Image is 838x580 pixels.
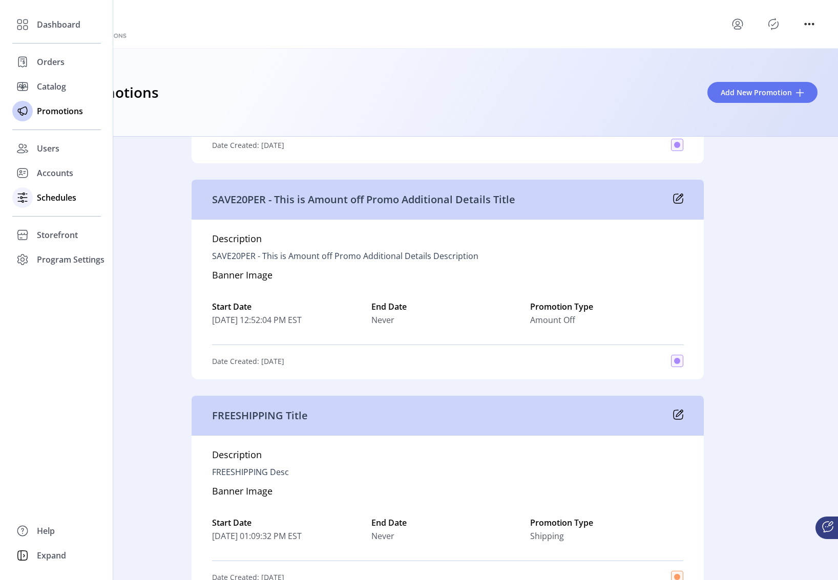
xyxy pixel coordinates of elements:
span: Storefront [37,229,78,241]
p: FREESHIPPING Title [212,408,308,423]
label: End Date [371,517,525,529]
span: Catalog [37,80,66,93]
p: Date Created: [DATE] [212,140,284,151]
span: Dashboard [37,18,80,31]
label: Start Date [212,517,365,529]
button: menu [801,16,818,32]
span: Amount Off [530,314,575,326]
p: Date Created: [DATE] [212,356,284,367]
h5: Banner Image [212,484,273,502]
span: Expand [37,549,66,562]
label: Promotion Type [530,517,683,529]
span: Schedules [37,191,76,204]
span: Never [371,314,394,326]
span: [DATE] 01:09:32 PM EST [212,530,365,542]
span: [DATE] 12:52:04 PM EST [212,314,365,326]
p: FREESHIPPING Desc [212,466,289,478]
span: Never [371,530,394,542]
h5: Banner Image [212,268,273,286]
span: Shipping [530,530,564,542]
span: Help [37,525,55,537]
span: Users [37,142,59,155]
p: SAVE20PER - This is Amount off Promo Additional Details Title [212,192,515,207]
span: Accounts [37,167,73,179]
h3: Promotions [78,81,159,104]
button: Publisher Panel [765,16,782,32]
p: SAVE20PER - This is Amount off Promo Additional Details Description [212,250,478,262]
span: Add New Promotion [721,87,792,98]
button: menu [729,16,746,32]
span: Orders [37,56,65,68]
label: Start Date [212,300,365,313]
span: Promotions [37,105,83,117]
span: Program Settings [37,253,104,266]
h5: Description [212,448,262,466]
button: Add New Promotion [707,82,818,103]
label: End Date [371,300,525,313]
h5: Description [212,232,262,250]
label: Promotion Type [530,300,683,313]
